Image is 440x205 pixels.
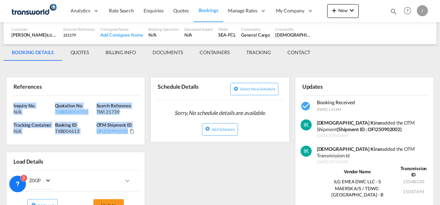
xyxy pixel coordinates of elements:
[10,3,57,19] img: f753ae806dec11f0841701cdfdf085c0.png
[398,178,429,185] td: 15048530
[317,146,383,152] strong: [DEMOGRAPHIC_DATA] Kiran
[344,169,371,174] strong: Vendor Name
[202,123,238,136] button: icon-plus-circleAdd Schedule
[233,86,238,91] md-icon: icon-plus-circle
[317,120,383,126] strong: [DEMOGRAPHIC_DATA] Kiran
[317,133,429,139] span: [DATE] 09:43 AM
[205,126,210,131] md-icon: icon-plus-circle
[279,44,319,61] md-tab-item: CONTACT
[317,185,398,198] td: MAERSK A/S / TDWC-[GEOGRAPHIC_DATA] - B
[317,119,429,133] div: added the OTM Shipment
[13,128,53,134] div: N/A
[218,32,236,38] div: SEA-FCL
[402,5,417,17] div: Help
[317,107,341,111] span: [DATE] 1:42 PM
[241,27,270,32] div: Commodity
[97,122,132,128] span: OTM Shipment ID
[3,44,319,61] md-pagination-wrapper: Use the left and right arrow keys to navigate between tabs
[12,155,46,167] div: Load Details
[199,7,218,13] span: Bookings
[55,103,83,108] span: Quotation No.
[184,32,213,38] div: N/A
[390,8,397,18] div: icon-magnify
[11,27,58,32] div: Customer
[337,126,402,132] strong: (Shipment ID : OFI250902002)
[330,6,338,14] md-icon: icon-plus 400-fg
[97,44,144,61] md-tab-item: BILLING INFO
[63,33,75,37] span: 221179
[71,7,90,14] span: Analytics
[276,7,304,14] span: My Company
[148,27,178,32] div: Booking Specialist
[63,27,95,32] div: External Reference
[100,27,143,32] div: Consignee Name
[218,27,236,32] div: Mode
[301,80,363,92] div: Updates
[238,44,279,61] md-tab-item: TRACKING
[13,109,53,115] div: N/A
[46,32,80,38] span: ILG EMEA DWC LLC
[100,32,143,38] div: Add Consignee Name
[130,129,135,134] md-icon: Click to Copy
[55,109,95,115] div: TXB000004703
[20,173,57,189] md-select: Choose
[275,27,311,32] div: Created By
[148,32,178,38] div: N/A
[97,128,128,134] div: OFI250902002
[109,8,134,13] span: Rate Search
[191,44,238,61] md-tab-item: CONTAINERS
[172,106,268,119] span: Sorry, No schedule details are available.
[401,166,427,177] strong: Transmission ID
[275,32,311,38] div: Irishi Kiran
[123,177,131,185] md-icon: icons/ic_keyboard_arrow_right_black_24px.svg
[402,5,413,17] span: Help
[3,44,62,61] md-tab-item: BOOKING DETAILS
[417,5,428,16] div: I
[97,103,131,108] span: Search Reference
[301,119,312,130] img: Wuf8wAAAAGSURBVAMAQP4pWyrTeh4AAAAASUVORK5CYII=
[327,4,359,18] button: icon-plus 400-fgNewicon-chevron-down
[301,101,312,112] md-icon: icon-checkbox-marked-circle
[11,32,58,38] div: [PERSON_NAME]
[7,7,120,14] body: Editor, editor2
[55,128,95,134] div: TXB004613
[230,83,278,95] button: icon-plus-circleSelect new schedule
[317,159,429,165] span: [DATE] 09:43 AM
[12,80,74,92] div: References
[13,103,35,108] span: Inquiry No.
[317,178,398,185] td: ILG EMEA DWC LLC - S
[97,109,136,115] div: TWI 21739
[317,146,429,159] div: added the OTM Transmission Id
[228,7,257,14] span: Manage Rates
[348,6,356,14] md-icon: icon-chevron-down
[173,8,189,13] span: Quotes
[13,122,51,128] span: Tracking Container
[301,146,312,157] img: Wuf8wAAAAGSURBVAMAQP4pWyrTeh4AAAAASUVORK5CYII=
[317,99,355,105] span: Booking Received
[55,122,77,128] span: Booking ID
[398,185,429,198] td: 15047494
[62,44,97,61] md-tab-item: QUOTES
[156,80,219,97] div: Schedule Details
[184,27,213,32] div: Document Expert
[144,8,164,13] span: Enquiries
[330,8,356,13] span: New
[144,44,191,61] md-tab-item: DOCUMENTS
[212,127,235,131] span: Add Schedule
[13,172,76,189] div: 1 x
[241,32,270,38] div: General Cargo
[390,8,397,15] md-icon: icon-magnify
[240,87,275,91] span: Select new schedule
